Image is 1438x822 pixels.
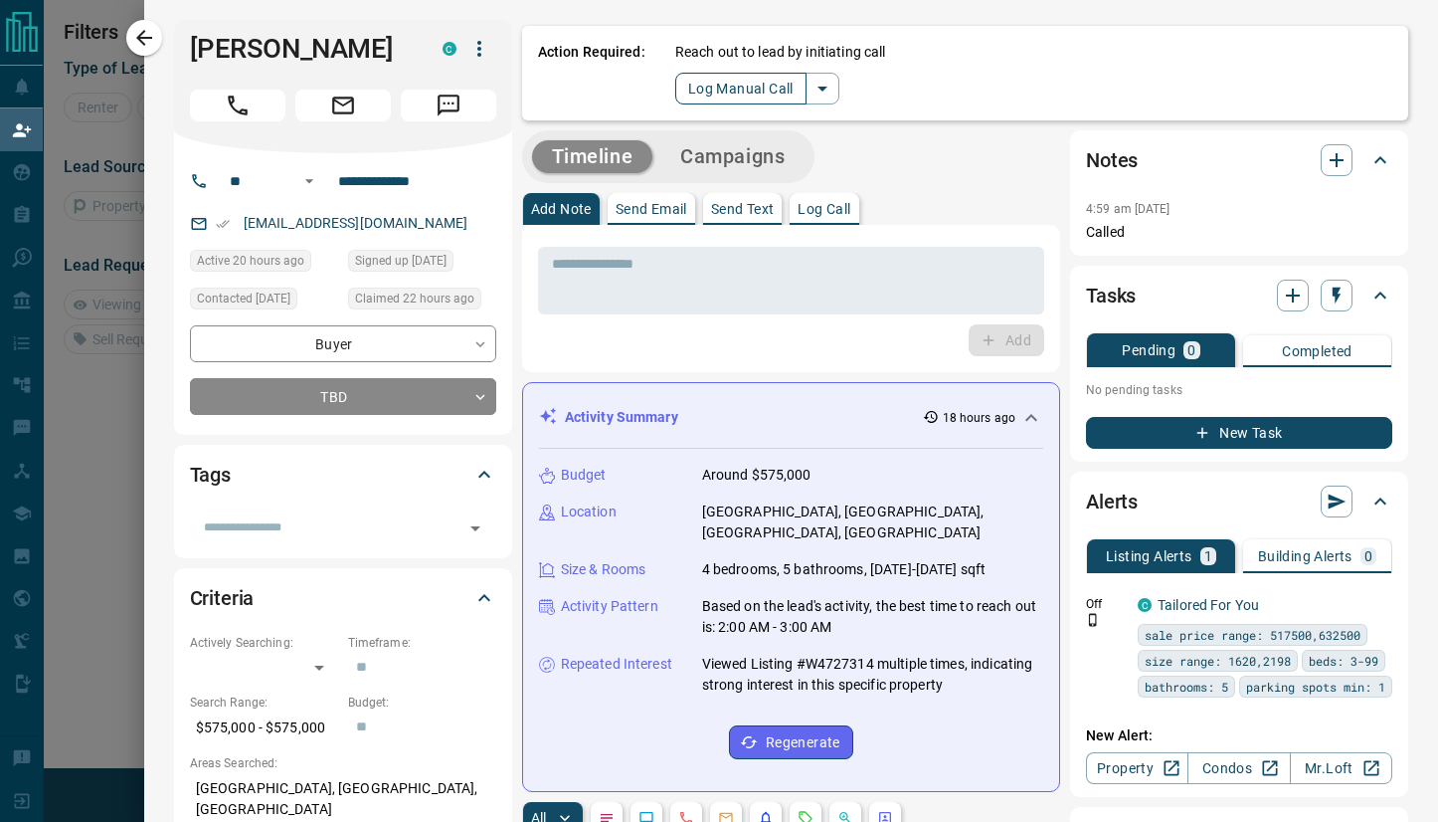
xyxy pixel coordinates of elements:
div: Sat Sep 13 2025 [348,288,496,315]
h2: Alerts [1086,486,1138,517]
p: Listing Alerts [1106,549,1192,563]
p: $575,000 - $575,000 [190,712,338,744]
p: Completed [1282,344,1352,358]
div: TBD [190,378,496,415]
h2: Notes [1086,144,1138,176]
span: bathrooms: 5 [1145,677,1228,697]
span: sale price range: 517500,632500 [1145,625,1360,645]
p: Activity Summary [565,407,678,428]
span: Signed up [DATE] [355,251,447,271]
p: Timeframe: [348,634,496,652]
p: Budget [561,465,607,486]
p: 0 [1364,549,1372,563]
div: Sat Sep 13 2025 [348,250,496,278]
p: Pending [1122,343,1175,357]
span: Message [401,90,496,121]
button: Open [297,169,321,193]
p: Action Required: [538,42,645,104]
p: Log Call [798,202,850,216]
div: split button [675,73,839,104]
span: Email [295,90,391,121]
span: Active 20 hours ago [197,251,304,271]
p: Activity Pattern [561,596,658,617]
span: Call [190,90,285,121]
button: Timeline [532,140,653,173]
p: Repeated Interest [561,654,672,675]
span: beds: 3-99 [1309,651,1378,671]
div: Notes [1086,136,1392,184]
svg: Email Verified [216,217,230,231]
div: Sat Sep 13 2025 [190,250,338,278]
p: [GEOGRAPHIC_DATA], [GEOGRAPHIC_DATA], [GEOGRAPHIC_DATA], [GEOGRAPHIC_DATA] [702,502,1043,543]
a: Mr.Loft [1290,752,1392,784]
div: Tasks [1086,272,1392,319]
p: No pending tasks [1086,375,1392,405]
h2: Criteria [190,582,255,614]
p: Size & Rooms [561,559,646,580]
p: Reach out to lead by initiating call [675,42,886,63]
h2: Tasks [1086,280,1136,311]
div: Buyer [190,325,496,362]
div: Criteria [190,574,496,622]
div: Tags [190,451,496,499]
p: Off [1086,595,1126,613]
h1: [PERSON_NAME] [190,33,413,65]
button: Open [461,514,489,542]
p: Send Email [616,202,687,216]
a: Property [1086,752,1188,784]
p: Add Note [531,202,592,216]
div: Alerts [1086,478,1392,525]
button: New Task [1086,417,1392,449]
p: Viewed Listing #W4727314 multiple times, indicating strong interest in this specific property [702,654,1043,696]
p: 18 hours ago [943,409,1015,427]
div: Activity Summary18 hours ago [539,399,1043,436]
div: condos.ca [443,42,456,56]
span: size range: 1620,2198 [1145,651,1291,671]
p: Areas Searched: [190,754,496,772]
p: 4 bedrooms, 5 bathrooms, [DATE]-[DATE] sqft [702,559,987,580]
svg: Push Notification Only [1086,613,1100,627]
a: Tailored For You [1158,597,1259,613]
p: Around $575,000 [702,465,811,486]
p: Budget: [348,694,496,712]
p: Search Range: [190,694,338,712]
span: Contacted [DATE] [197,289,290,308]
button: Campaigns [660,140,805,173]
p: Called [1086,222,1392,243]
p: 1 [1204,549,1212,563]
p: Based on the lead's activity, the best time to reach out is: 2:00 AM - 3:00 AM [702,596,1043,638]
h2: Tags [190,459,231,491]
a: [EMAIL_ADDRESS][DOMAIN_NAME] [244,215,468,231]
span: Claimed 22 hours ago [355,289,474,308]
p: Building Alerts [1258,549,1352,563]
span: parking spots min: 1 [1246,677,1385,697]
p: 4:59 am [DATE] [1086,202,1170,216]
p: Send Text [711,202,775,216]
a: Condos [1187,752,1290,784]
p: Location [561,502,617,522]
div: condos.ca [1138,598,1152,612]
div: Sat Sep 13 2025 [190,288,338,315]
p: New Alert: [1086,725,1392,746]
p: Actively Searching: [190,634,338,652]
p: 0 [1187,343,1195,357]
button: Regenerate [729,725,853,759]
button: Log Manual Call [675,73,807,104]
